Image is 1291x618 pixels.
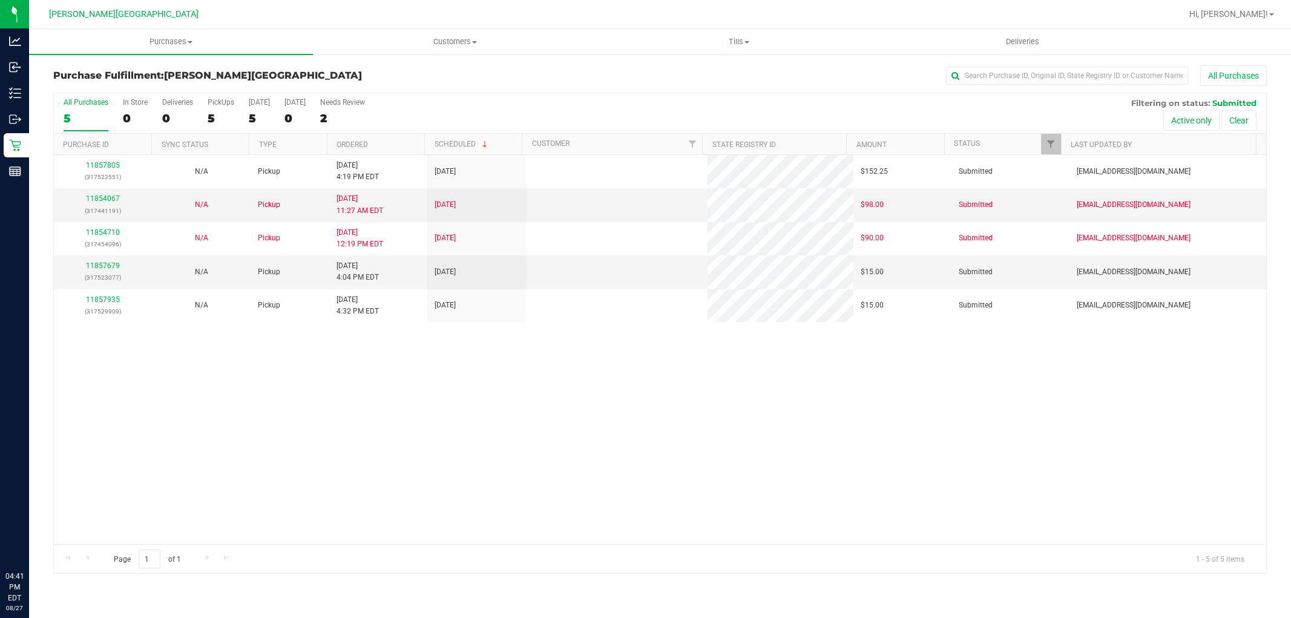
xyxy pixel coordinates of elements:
[313,29,597,54] a: Customers
[123,111,148,125] div: 0
[139,550,160,568] input: 1
[86,161,120,169] a: 11857805
[1077,300,1191,311] span: [EMAIL_ADDRESS][DOMAIN_NAME]
[258,166,280,177] span: Pickup
[959,300,993,311] span: Submitted
[1077,199,1191,211] span: [EMAIL_ADDRESS][DOMAIN_NAME]
[861,232,884,244] span: $90.00
[195,199,208,211] button: N/A
[5,603,24,613] p: 08/27
[258,232,280,244] span: Pickup
[337,260,379,283] span: [DATE] 4:04 PM EDT
[195,232,208,244] button: N/A
[123,98,148,107] div: In Store
[337,193,383,216] span: [DATE] 11:27 AM EDT
[532,139,570,148] a: Customer
[162,140,208,149] a: Sync Status
[337,140,368,149] a: Ordered
[29,29,313,54] a: Purchases
[284,98,306,107] div: [DATE]
[36,519,50,534] iframe: Resource center unread badge
[320,98,365,107] div: Needs Review
[1071,140,1132,149] a: Last Updated By
[337,160,379,183] span: [DATE] 4:19 PM EDT
[86,194,120,203] a: 11854067
[12,521,48,557] iframe: Resource center
[1186,550,1254,568] span: 1 - 5 of 5 items
[258,199,280,211] span: Pickup
[9,35,21,47] inline-svg: Analytics
[337,294,379,317] span: [DATE] 4:32 PM EDT
[1131,98,1210,108] span: Filtering on status:
[258,266,280,278] span: Pickup
[61,272,145,283] p: (317523077)
[861,266,884,278] span: $15.00
[162,98,193,107] div: Deliveries
[990,36,1056,47] span: Deliveries
[63,140,109,149] a: Purchase ID
[712,140,776,149] a: State Registry ID
[1221,110,1257,131] button: Clear
[162,111,193,125] div: 0
[1200,65,1267,86] button: All Purchases
[314,36,596,47] span: Customers
[195,167,208,176] span: Not Applicable
[435,140,490,148] a: Scheduled
[1077,232,1191,244] span: [EMAIL_ADDRESS][DOMAIN_NAME]
[1212,98,1257,108] span: Submitted
[29,36,313,47] span: Purchases
[959,166,993,177] span: Submitted
[61,238,145,250] p: (317454096)
[1077,166,1191,177] span: [EMAIL_ADDRESS][DOMAIN_NAME]
[682,134,702,154] a: Filter
[435,166,456,177] span: [DATE]
[435,232,456,244] span: [DATE]
[9,139,21,151] inline-svg: Retail
[881,29,1165,54] a: Deliveries
[195,301,208,309] span: Not Applicable
[9,61,21,73] inline-svg: Inbound
[337,227,383,250] span: [DATE] 12:19 PM EDT
[435,300,456,311] span: [DATE]
[1189,9,1268,19] span: Hi, [PERSON_NAME]!
[861,199,884,211] span: $98.00
[208,98,234,107] div: PickUps
[946,67,1188,85] input: Search Purchase ID, Original ID, State Registry ID or Customer Name...
[597,36,880,47] span: Tills
[9,165,21,177] inline-svg: Reports
[86,295,120,304] a: 11857935
[320,111,365,125] div: 2
[249,111,270,125] div: 5
[53,70,458,81] h3: Purchase Fulfillment:
[195,234,208,242] span: Not Applicable
[435,266,456,278] span: [DATE]
[195,300,208,311] button: N/A
[5,571,24,603] p: 04:41 PM EDT
[856,140,887,149] a: Amount
[64,98,108,107] div: All Purchases
[284,111,306,125] div: 0
[208,111,234,125] div: 5
[9,113,21,125] inline-svg: Outbound
[959,199,993,211] span: Submitted
[86,261,120,270] a: 11857679
[61,205,145,217] p: (317441191)
[258,300,280,311] span: Pickup
[64,111,108,125] div: 5
[9,87,21,99] inline-svg: Inventory
[959,232,993,244] span: Submitted
[86,228,120,237] a: 11854710
[954,139,980,148] a: Status
[597,29,881,54] a: Tills
[195,166,208,177] button: N/A
[249,98,270,107] div: [DATE]
[195,268,208,276] span: Not Applicable
[959,266,993,278] span: Submitted
[259,140,277,149] a: Type
[861,300,884,311] span: $15.00
[61,306,145,317] p: (317529909)
[861,166,888,177] span: $152.25
[164,70,362,81] span: [PERSON_NAME][GEOGRAPHIC_DATA]
[195,266,208,278] button: N/A
[49,9,199,19] span: [PERSON_NAME][GEOGRAPHIC_DATA]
